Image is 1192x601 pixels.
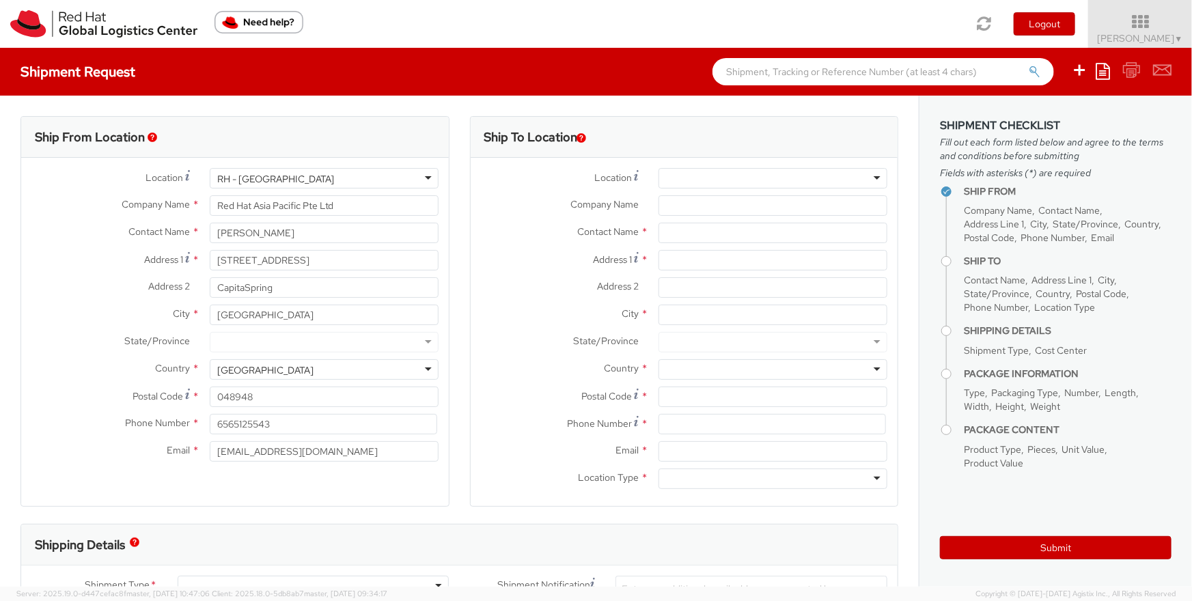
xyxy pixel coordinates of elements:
span: Product Value [964,457,1023,469]
span: Address Line 1 [1031,274,1092,286]
span: Company Name [570,198,639,210]
input: Shipment, Tracking or Reference Number (at least 4 chars) [712,58,1054,85]
span: Contact Name [964,274,1025,286]
span: ▼ [1175,33,1183,44]
span: Email [615,444,639,456]
span: Length [1105,387,1136,399]
span: State/Province [1053,218,1118,230]
h3: Shipping Details [35,538,125,552]
h4: Ship From [964,186,1172,197]
span: Email [1091,232,1114,244]
span: Contact Name [1038,204,1100,216]
span: Postal Code [964,232,1014,244]
span: Country [604,362,639,374]
button: Logout [1014,12,1075,36]
span: State/Province [124,335,190,347]
span: Postal Code [1076,288,1126,300]
span: Product Type [964,443,1021,456]
span: Country [155,362,190,374]
span: State/Province [573,335,639,347]
span: Type [964,387,985,399]
span: Phone Number [1021,232,1085,244]
span: Unit Value [1062,443,1105,456]
span: Address Line 1 [964,218,1024,230]
span: Address 1 [593,253,632,266]
span: Fields with asterisks (*) are required [940,166,1172,180]
span: Country [1124,218,1159,230]
span: Number [1064,387,1098,399]
span: Shipment Type [964,344,1029,357]
span: Weight [1030,400,1060,413]
span: Client: 2025.18.0-5db8ab7 [212,589,387,598]
span: Cost Center [1035,344,1087,357]
span: Phone Number [567,417,632,430]
span: City [173,307,190,320]
span: Contact Name [577,225,639,238]
span: Pieces [1027,443,1055,456]
span: Address 2 [597,280,639,292]
span: [PERSON_NAME] [1098,32,1183,44]
span: Address 2 [148,280,190,292]
h4: Shipment Request [20,64,135,79]
span: Company Name [122,198,190,210]
span: City [1030,218,1047,230]
span: master, [DATE] 09:34:17 [304,589,387,598]
span: Location [594,171,632,184]
span: Location [145,171,183,184]
span: City [1098,274,1114,286]
span: Postal Code [581,390,632,402]
h4: Package Information [964,369,1172,379]
span: Country [1036,288,1070,300]
span: Width [964,400,989,413]
button: Submit [940,536,1172,559]
div: RH - [GEOGRAPHIC_DATA] [217,172,335,186]
span: Phone Number [964,301,1028,313]
span: Postal Code [133,390,183,402]
h4: Package Content [964,425,1172,435]
span: Address 1 [144,253,183,266]
span: Location Type [578,471,639,484]
span: Fill out each form listed below and agree to the terms and conditions before submitting [940,135,1172,163]
h4: Shipping Details [964,326,1172,336]
span: Height [995,400,1024,413]
span: Phone Number [125,417,190,429]
img: rh-logistics-00dfa346123c4ec078e1.svg [10,10,197,38]
h3: Ship To Location [484,130,578,144]
span: Email [167,444,190,456]
span: Copyright © [DATE]-[DATE] Agistix Inc., All Rights Reserved [975,589,1176,600]
span: Shipment Type [85,578,150,593]
span: Contact Name [128,225,190,238]
span: Shipment Notification [497,578,590,592]
span: Server: 2025.19.0-d447cefac8f [16,589,210,598]
div: [GEOGRAPHIC_DATA] [217,363,314,377]
h3: Ship From Location [35,130,145,144]
span: City [622,307,639,320]
span: Location Type [1034,301,1095,313]
h4: Ship To [964,256,1172,266]
h3: Shipment Checklist [940,120,1172,132]
span: Packaging Type [991,387,1058,399]
span: State/Province [964,288,1029,300]
button: Need help? [214,11,303,33]
span: master, [DATE] 10:47:06 [126,589,210,598]
span: Company Name [964,204,1032,216]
